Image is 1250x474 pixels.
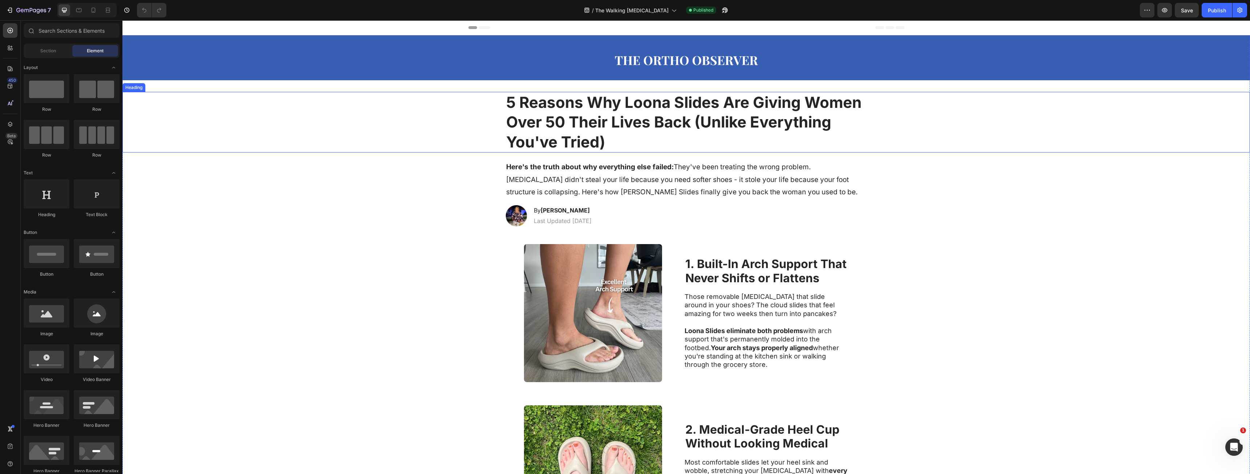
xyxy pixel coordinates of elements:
[693,7,713,13] span: Published
[383,72,745,133] h1: 5 Reasons Why Loona Slides Are Giving Women Over 50 Their Lives Back (Unlike Everything You've Tr...
[563,416,706,430] strong: Without Looking Medical
[3,3,54,17] button: 7
[108,227,120,238] span: Toggle open
[24,23,120,38] input: Search Sections & Elements
[24,229,37,236] span: Button
[74,271,120,277] div: Button
[1181,7,1193,13] span: Save
[1208,7,1226,14] div: Publish
[74,211,120,218] div: Text Block
[48,6,51,15] p: 7
[383,185,405,206] img: gempages_576021918650466890-99eb1297-f3b5-470c-b9b1-186aadb011d3.png
[411,186,470,195] h2: By
[108,167,120,179] span: Toggle open
[595,7,669,14] span: The Walking [MEDICAL_DATA]
[418,186,467,194] strong: [PERSON_NAME]
[87,48,104,54] span: Element
[24,376,69,383] div: Video
[24,211,69,218] div: Heading
[562,307,681,314] strong: Loona Slides eliminate both problems
[24,64,38,71] span: Layout
[1175,3,1199,17] button: Save
[1225,438,1243,456] iframe: Intercom live chat
[411,197,469,204] p: Last Updated [DATE]
[74,331,120,337] div: Image
[1240,428,1246,433] span: 1
[74,422,120,429] div: Hero Banner
[563,251,697,265] strong: Never Shifts or Flattens
[108,62,120,73] span: Toggle open
[563,402,717,416] strong: 2. Medical-Grade Heel Cup
[1202,3,1232,17] button: Publish
[592,7,594,14] span: /
[24,289,36,295] span: Media
[24,152,69,158] div: Row
[1,64,21,70] div: Heading
[74,376,120,383] div: Video Banner
[24,422,69,429] div: Hero Banner
[563,236,724,251] strong: 1. Built-In Arch Support That
[588,324,690,331] strong: Your arch stays properly aligned
[24,331,69,337] div: Image
[7,77,17,83] div: 450
[137,3,166,17] div: Undo/Redo
[24,271,69,277] div: Button
[402,224,540,362] img: gempages_576021918650466890-3afbd042-6b0c-4b52-9617-f3e8f928c8cf.png
[562,438,725,463] p: Most comfortable slides let your heel sink and wobble, stretching your [MEDICAL_DATA] with
[122,20,1250,474] iframe: Design area
[562,297,725,348] p: with arch support that's permanently molded into the footbed. whether you're standing at the kitc...
[40,48,56,54] span: Section
[562,272,725,297] p: Those removable [MEDICAL_DATA] that slide around in your shoes? The cloud slides that feel amazin...
[74,152,120,158] div: Row
[108,286,120,298] span: Toggle open
[24,106,69,113] div: Row
[383,140,745,179] h1: They've been treating the wrong problem. [MEDICAL_DATA] didn't steal your life because you need s...
[74,106,120,113] div: Row
[5,133,17,139] div: Beta
[384,142,551,151] strong: Here's the truth about why everything else failed:
[24,170,33,176] span: Text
